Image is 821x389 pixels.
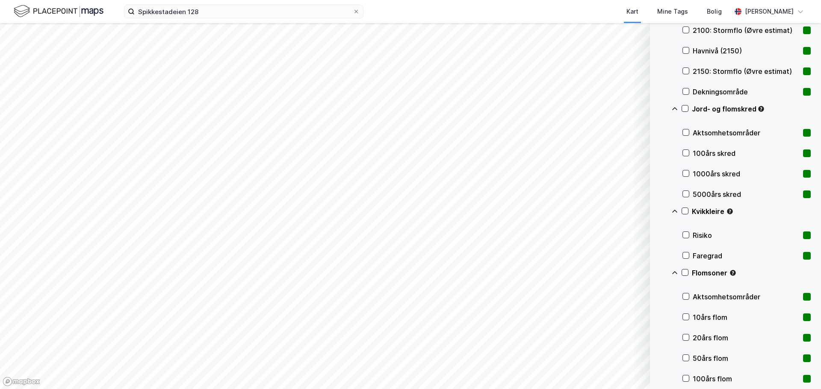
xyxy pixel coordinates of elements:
div: Risiko [693,230,800,240]
div: Aktsomhetsområder [693,128,800,138]
div: Bolig [707,6,722,17]
div: Kontrollprogram for chat [778,348,821,389]
div: Tooltip anchor [726,208,734,215]
div: 100års flom [693,374,800,384]
div: Kvikkleire [692,206,811,216]
iframe: Chat Widget [778,348,821,389]
div: Flomsoner [692,268,811,278]
div: 50års flom [693,353,800,363]
div: 100års skred [693,148,800,158]
div: Tooltip anchor [757,105,765,113]
div: 2150: Stormflo (Øvre estimat) [693,66,800,76]
div: Tooltip anchor [729,269,737,277]
div: Aktsomhetsområder [693,292,800,302]
div: [PERSON_NAME] [745,6,794,17]
div: Faregrad [693,251,800,261]
div: Dekningsområde [693,87,800,97]
div: 10års flom [693,312,800,322]
div: 1000års skred [693,169,800,179]
a: Mapbox homepage [3,377,40,386]
div: 2100: Stormflo (Øvre estimat) [693,25,800,35]
div: Jord- og flomskred [692,104,811,114]
input: Søk på adresse, matrikkel, gårdeiere, leietakere eller personer [135,5,353,18]
div: 5000års skred [693,189,800,199]
img: logo.f888ab2527a4732fd821a326f86c7f29.svg [14,4,103,19]
div: Mine Tags [657,6,688,17]
div: 20års flom [693,333,800,343]
div: Havnivå (2150) [693,46,800,56]
div: Kart [626,6,638,17]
